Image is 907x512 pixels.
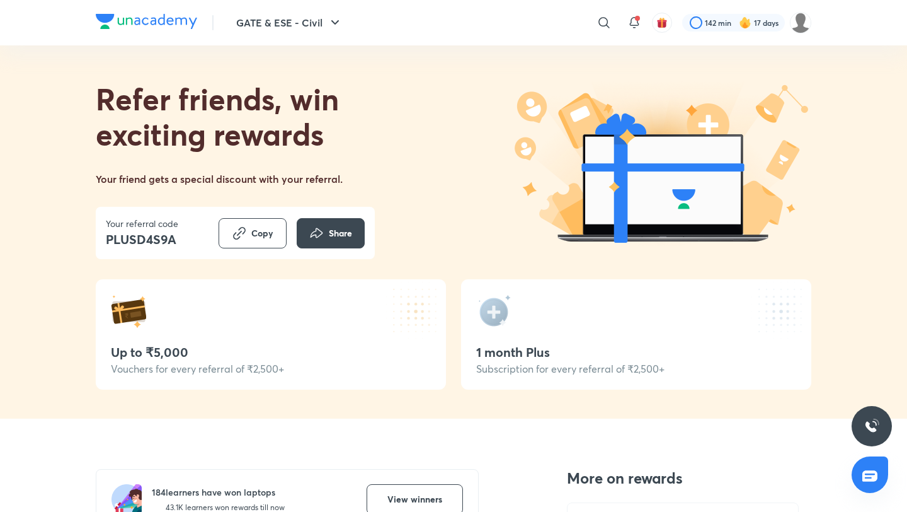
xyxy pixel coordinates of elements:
h5: Your friend gets a special discount with your referral. [96,172,343,187]
img: Rahul KD [790,12,811,33]
img: laptop [509,79,811,246]
span: Copy [251,227,273,240]
img: streak [739,16,751,29]
button: Copy [219,218,287,248]
button: avatar [652,13,672,33]
div: Subscription for every referral of ₹2,500+ [476,363,796,375]
div: 1 month Plus [476,345,796,359]
img: avatar [656,17,668,28]
button: Share [297,218,365,248]
div: Up to ₹5,000 [111,345,431,359]
span: Share [329,227,352,240]
a: Company Logo [96,14,197,32]
p: Your referral code [106,217,178,230]
h4: PLUSD4S9A [106,230,178,249]
img: Company Logo [96,14,197,29]
img: reward [476,294,511,330]
h1: Refer friends, win exciting rewards [96,81,375,151]
button: GATE & ESE - Civil [229,10,350,35]
div: Vouchers for every referral of ₹2,500+ [111,363,431,375]
img: reward [111,294,146,330]
span: View winners [387,493,442,506]
h3: More on rewards [567,469,799,487]
h6: 184 learners have won laptops [152,486,285,499]
img: ttu [864,419,879,434]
